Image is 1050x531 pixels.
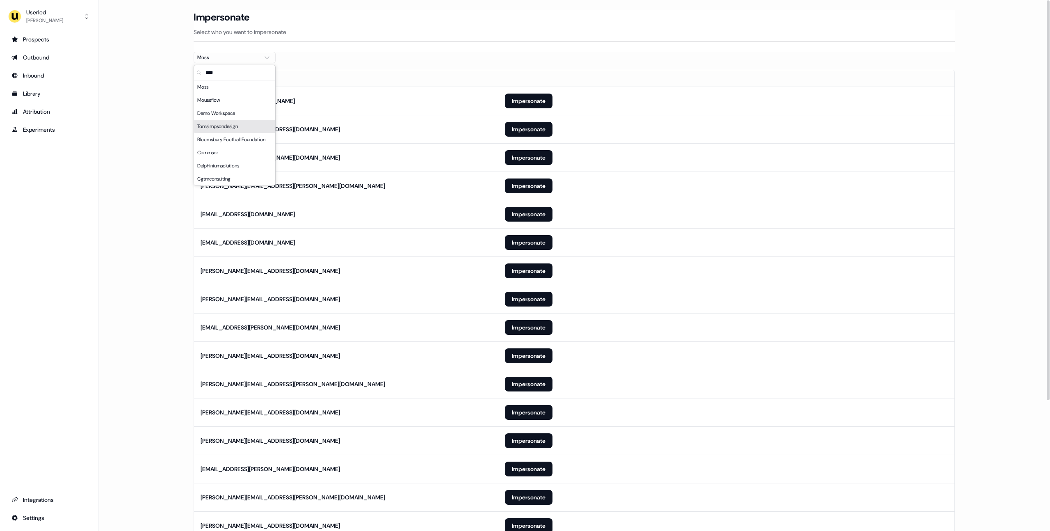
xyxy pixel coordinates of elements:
[201,182,385,190] div: [PERSON_NAME][EMAIL_ADDRESS][PERSON_NAME][DOMAIN_NAME]
[201,493,385,501] div: [PERSON_NAME][EMAIL_ADDRESS][PERSON_NAME][DOMAIN_NAME]
[194,52,276,63] button: Moss
[505,377,552,391] button: Impersonate
[201,437,340,445] div: [PERSON_NAME][EMAIL_ADDRESS][DOMAIN_NAME]
[505,348,552,363] button: Impersonate
[505,433,552,448] button: Impersonate
[201,267,340,275] div: [PERSON_NAME][EMAIL_ADDRESS][DOMAIN_NAME]
[201,522,340,530] div: [PERSON_NAME][EMAIL_ADDRESS][DOMAIN_NAME]
[11,108,87,116] div: Attribution
[194,11,250,23] h3: Impersonate
[201,408,340,417] div: [PERSON_NAME][EMAIL_ADDRESS][DOMAIN_NAME]
[194,94,275,107] div: Mouseflow
[11,514,87,522] div: Settings
[505,405,552,420] button: Impersonate
[11,89,87,98] div: Library
[505,179,552,193] button: Impersonate
[505,235,552,250] button: Impersonate
[505,462,552,476] button: Impersonate
[505,94,552,108] button: Impersonate
[11,35,87,43] div: Prospects
[7,511,91,524] a: Go to integrations
[505,122,552,137] button: Impersonate
[194,28,955,36] p: Select who you want to impersonate
[201,465,340,473] div: [EMAIL_ADDRESS][PERSON_NAME][DOMAIN_NAME]
[194,146,275,159] div: Commsor
[194,80,275,94] div: Moss
[26,8,63,16] div: Userled
[201,238,295,247] div: [EMAIL_ADDRESS][DOMAIN_NAME]
[11,53,87,62] div: Outbound
[7,51,91,64] a: Go to outbound experience
[7,123,91,136] a: Go to experiments
[201,380,385,388] div: [PERSON_NAME][EMAIL_ADDRESS][PERSON_NAME][DOMAIN_NAME]
[201,352,340,360] div: [PERSON_NAME][EMAIL_ADDRESS][DOMAIN_NAME]
[201,295,340,303] div: [PERSON_NAME][EMAIL_ADDRESS][DOMAIN_NAME]
[194,107,275,120] div: Demo Workspace
[505,490,552,505] button: Impersonate
[197,53,259,62] div: Moss
[7,105,91,118] a: Go to attribution
[505,292,552,307] button: Impersonate
[7,87,91,100] a: Go to templates
[194,159,275,172] div: Delphiniumsolutions
[194,172,275,185] div: Cgtmconsulting
[505,320,552,335] button: Impersonate
[505,150,552,165] button: Impersonate
[7,69,91,82] a: Go to Inbound
[194,120,275,133] div: Tomsimpsondesign
[7,7,91,26] button: Userled[PERSON_NAME]
[26,16,63,25] div: [PERSON_NAME]
[201,323,340,332] div: [EMAIL_ADDRESS][PERSON_NAME][DOMAIN_NAME]
[7,493,91,506] a: Go to integrations
[505,263,552,278] button: Impersonate
[7,33,91,46] a: Go to prospects
[194,70,498,87] th: Email
[11,496,87,504] div: Integrations
[11,126,87,134] div: Experiments
[11,71,87,80] div: Inbound
[194,80,275,185] div: Suggestions
[194,133,275,146] div: Bloomsbury Football Foundation
[505,207,552,222] button: Impersonate
[201,210,295,218] div: [EMAIL_ADDRESS][DOMAIN_NAME]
